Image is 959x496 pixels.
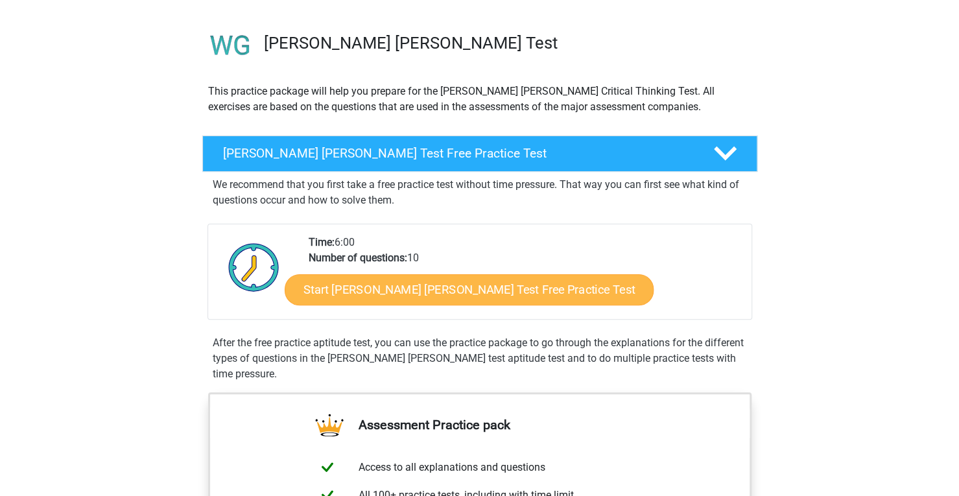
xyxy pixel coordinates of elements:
p: This practice package will help you prepare for the [PERSON_NAME] [PERSON_NAME] Critical Thinking... [208,84,752,115]
p: We recommend that you first take a free practice test without time pressure. That way you can fir... [213,177,747,208]
b: Time: [309,236,335,248]
a: Start [PERSON_NAME] [PERSON_NAME] Test Free Practice Test [285,274,654,305]
h3: [PERSON_NAME] [PERSON_NAME] Test [264,33,747,53]
b: Number of questions: [309,252,407,264]
img: watson glaser test [203,18,258,73]
img: Clock [221,235,287,300]
div: 6:00 10 [299,235,751,319]
h4: [PERSON_NAME] [PERSON_NAME] Test Free Practice Test [223,146,693,161]
div: After the free practice aptitude test, you can use the practice package to go through the explana... [207,335,752,382]
a: [PERSON_NAME] [PERSON_NAME] Test Free Practice Test [197,136,763,172]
